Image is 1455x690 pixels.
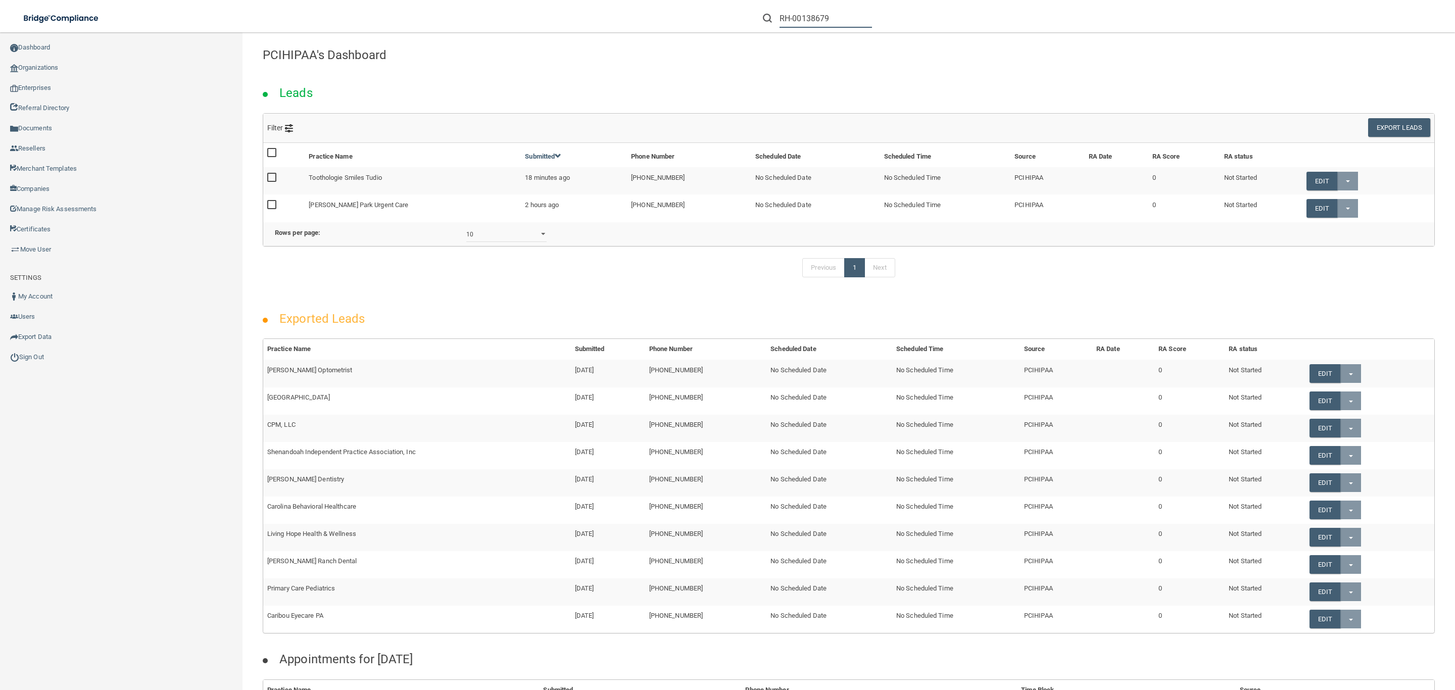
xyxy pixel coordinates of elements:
[263,48,1435,62] h4: PCIHIPAA's Dashboard
[1154,360,1225,387] td: 0
[1225,387,1305,415] td: Not Started
[645,442,766,469] td: [PHONE_NUMBER]
[1309,419,1340,437] a: Edit
[521,167,627,194] td: 18 minutes ago
[1154,387,1225,415] td: 0
[571,360,645,387] td: [DATE]
[571,606,645,632] td: [DATE]
[571,578,645,606] td: [DATE]
[645,360,766,387] td: [PHONE_NUMBER]
[10,125,18,133] img: icon-documents.8dae5593.png
[1309,473,1340,492] a: Edit
[766,360,892,387] td: No Scheduled Date
[892,551,1020,578] td: No Scheduled Time
[645,606,766,632] td: [PHONE_NUMBER]
[766,578,892,606] td: No Scheduled Date
[892,469,1020,497] td: No Scheduled Time
[10,333,18,341] img: icon-export.b9366987.png
[766,497,892,524] td: No Scheduled Date
[263,497,571,524] td: Carolina Behavioral Healthcare
[10,144,18,153] img: ic_reseller.de258add.png
[844,258,865,277] a: 1
[263,360,571,387] td: [PERSON_NAME] Optometrist
[1148,194,1220,221] td: 0
[1020,606,1092,632] td: PCIHIPAA
[1225,497,1305,524] td: Not Started
[1309,364,1340,383] a: Edit
[10,64,18,72] img: organization-icon.f8decf85.png
[269,645,423,673] h2: Appointments for [DATE]
[1148,167,1220,194] td: 0
[1020,551,1092,578] td: PCIHIPAA
[1020,387,1092,415] td: PCIHIPAA
[880,143,1011,167] th: Scheduled Time
[525,153,561,160] a: Submitted
[10,292,18,301] img: ic_user_dark.df1a06c3.png
[571,497,645,524] td: [DATE]
[1309,501,1340,519] a: Edit
[1148,143,1220,167] th: RA Score
[1085,143,1148,167] th: RA Date
[892,606,1020,632] td: No Scheduled Time
[1225,578,1305,606] td: Not Started
[1220,143,1302,167] th: RA status
[1154,497,1225,524] td: 0
[1154,442,1225,469] td: 0
[269,305,375,333] h2: Exported Leads
[892,524,1020,551] td: No Scheduled Time
[10,244,20,255] img: briefcase.64adab9b.png
[267,124,293,132] span: Filter
[1309,582,1340,601] a: Edit
[751,167,880,194] td: No Scheduled Date
[892,578,1020,606] td: No Scheduled Time
[275,229,320,236] b: Rows per page:
[1281,619,1443,659] iframe: Drift Widget Chat Controller
[1020,578,1092,606] td: PCIHIPAA
[571,339,645,360] th: Submitted
[766,442,892,469] td: No Scheduled Date
[780,9,872,28] input: Search
[751,143,880,167] th: Scheduled Date
[1309,446,1340,465] a: Edit
[1225,606,1305,632] td: Not Started
[1020,497,1092,524] td: PCIHIPAA
[10,353,19,362] img: ic_power_dark.7ecde6b1.png
[1154,469,1225,497] td: 0
[1309,555,1340,574] a: Edit
[645,387,766,415] td: [PHONE_NUMBER]
[880,194,1011,221] td: No Scheduled Time
[1309,528,1340,547] a: Edit
[1225,469,1305,497] td: Not Started
[892,415,1020,442] td: No Scheduled Time
[10,85,18,92] img: enterprise.0d942306.png
[892,387,1020,415] td: No Scheduled Time
[1154,524,1225,551] td: 0
[751,194,880,221] td: No Scheduled Date
[645,578,766,606] td: [PHONE_NUMBER]
[1225,339,1305,360] th: RA status
[1225,415,1305,442] td: Not Started
[1220,194,1302,221] td: Not Started
[263,551,571,578] td: [PERSON_NAME] Ranch Dental
[892,497,1020,524] td: No Scheduled Time
[571,524,645,551] td: [DATE]
[263,469,571,497] td: [PERSON_NAME] Dentistry
[766,339,892,360] th: Scheduled Date
[766,524,892,551] td: No Scheduled Date
[1154,578,1225,606] td: 0
[1220,167,1302,194] td: Not Started
[285,124,293,132] img: icon-filter@2x.21656d0b.png
[15,8,108,29] img: bridge_compliance_login_screen.278c3ca4.svg
[263,415,571,442] td: CPM, LLC
[766,551,892,578] td: No Scheduled Date
[645,415,766,442] td: [PHONE_NUMBER]
[1225,360,1305,387] td: Not Started
[1306,172,1337,190] a: Edit
[627,194,751,221] td: [PHONE_NUMBER]
[1020,524,1092,551] td: PCIHIPAA
[766,387,892,415] td: No Scheduled Date
[645,469,766,497] td: [PHONE_NUMBER]
[571,415,645,442] td: [DATE]
[1225,551,1305,578] td: Not Started
[645,339,766,360] th: Phone Number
